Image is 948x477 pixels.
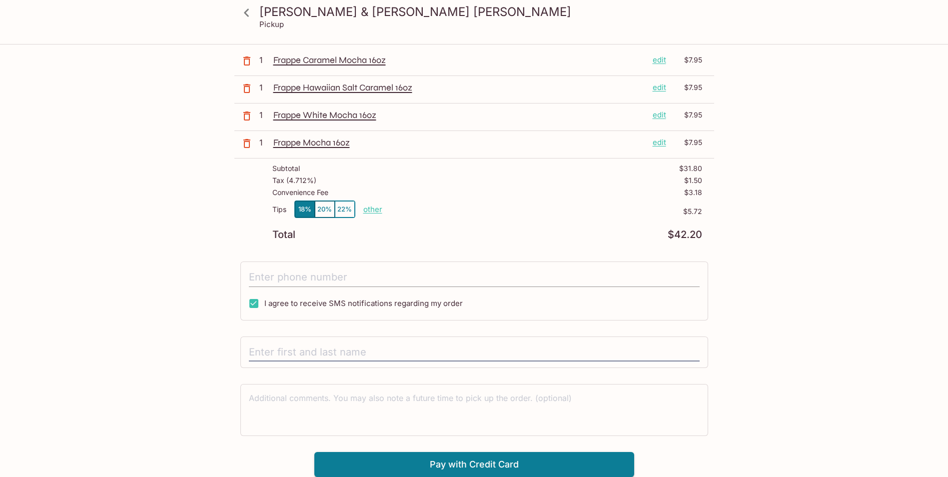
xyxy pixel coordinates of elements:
p: $7.95 [672,137,702,148]
button: 22% [335,201,355,217]
p: Frappe White Mocha 16oz [273,109,645,120]
p: Total [272,230,295,239]
p: edit [653,54,666,65]
p: edit [653,137,666,148]
span: I agree to receive SMS notifications regarding my order [264,298,463,308]
p: edit [653,109,666,120]
button: 18% [295,201,315,217]
p: 1 [259,109,269,120]
input: Enter first and last name [249,343,700,362]
button: 20% [315,201,335,217]
p: $1.50 [684,176,702,184]
p: 1 [259,137,269,148]
p: 1 [259,82,269,93]
p: Frappe Hawaiian Salt Caramel 16oz [273,82,645,93]
p: Frappe Mocha 16oz [273,137,645,148]
p: Convenience Fee [272,188,328,196]
p: $7.95 [672,82,702,93]
p: edit [653,82,666,93]
button: Pay with Credit Card [314,452,634,477]
p: $3.18 [684,188,702,196]
p: $5.72 [382,207,702,215]
p: $7.95 [672,54,702,65]
input: Enter phone number [249,268,700,287]
p: 1 [259,54,269,65]
p: $31.80 [679,164,702,172]
p: Frappe Caramel Mocha 16oz [273,54,645,65]
p: Subtotal [272,164,300,172]
p: Pickup [259,19,284,29]
p: Tax ( 4.712% ) [272,176,316,184]
p: $7.95 [672,109,702,120]
h3: [PERSON_NAME] & [PERSON_NAME] [PERSON_NAME] [259,4,706,19]
p: $42.20 [668,230,702,239]
p: Tips [272,205,286,213]
button: other [363,204,382,214]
